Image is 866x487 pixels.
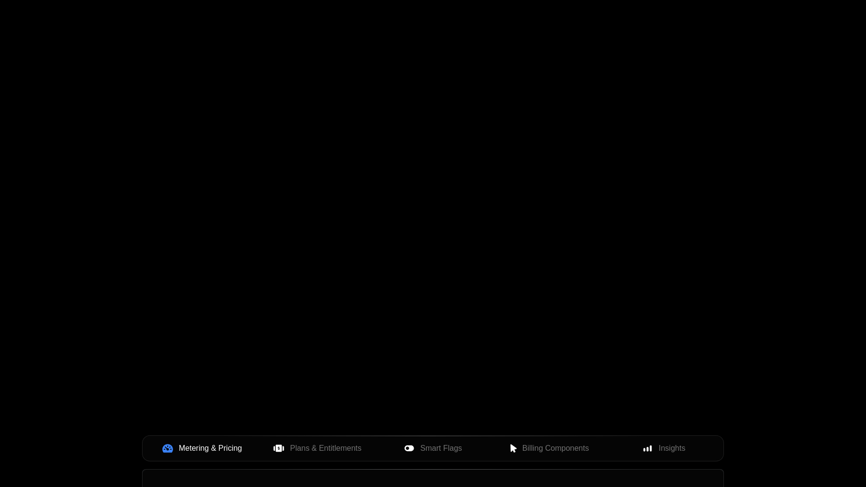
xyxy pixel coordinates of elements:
span: Insights [659,443,685,454]
span: Plans & Entitlements [290,443,361,454]
button: Insights [606,438,722,459]
button: Billing Components [491,438,606,459]
span: Metering & Pricing [179,443,242,454]
span: Smart Flags [420,443,462,454]
span: Billing Components [522,443,589,454]
button: Metering & Pricing [144,438,260,459]
button: Smart Flags [375,438,491,459]
button: Plans & Entitlements [260,438,375,459]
